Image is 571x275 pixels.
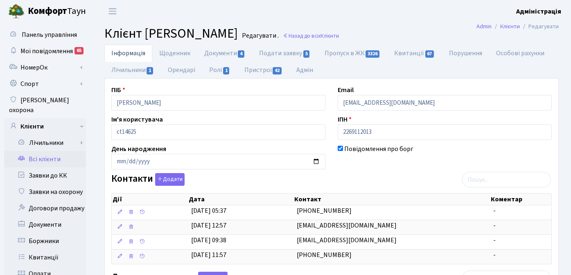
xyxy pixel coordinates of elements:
[4,200,86,216] a: Договори продажу
[476,22,492,31] a: Admin
[4,233,86,249] a: Боржники
[238,50,244,58] span: 4
[303,50,310,58] span: 5
[500,22,520,31] a: Клієнти
[4,249,86,266] a: Квитанції
[318,45,387,62] a: Пропуск в ЖК
[9,135,86,151] a: Лічильники
[462,172,551,187] input: Пошук...
[320,32,339,40] span: Клієнти
[191,236,226,245] span: [DATE] 09:38
[297,250,352,259] span: [PHONE_NUMBER]
[111,115,163,124] label: Ім'я користувача
[4,76,86,92] a: Спорт
[191,221,226,230] span: [DATE] 12:57
[22,30,77,39] span: Панель управління
[520,22,559,31] li: Редагувати
[104,61,161,79] a: Лічильники
[28,5,67,18] b: Комфорт
[366,50,379,58] span: 3326
[4,216,86,233] a: Документи
[4,184,86,200] a: Заявки на охорону
[197,45,252,62] a: Документи
[104,24,238,43] span: Клієнт [PERSON_NAME]
[338,115,352,124] label: ІПН
[4,43,86,59] a: Мої повідомлення65
[111,144,166,154] label: День народження
[111,85,125,95] label: ПІБ
[161,61,202,79] a: Орендарі
[273,67,282,74] span: 42
[112,194,188,205] th: Дії
[289,61,320,79] a: Адмін
[4,118,86,135] a: Клієнти
[104,45,152,62] a: Інформація
[297,206,352,215] span: [PHONE_NUMBER]
[493,206,496,215] span: -
[4,27,86,43] a: Панель управління
[74,47,84,54] div: 65
[490,194,551,205] th: Коментар
[4,151,86,167] a: Всі клієнти
[293,194,490,205] th: Контакт
[28,5,86,18] span: Таун
[240,32,279,40] small: Редагувати .
[297,221,397,230] span: [EMAIL_ADDRESS][DOMAIN_NAME]
[297,236,397,245] span: [EMAIL_ADDRESS][DOMAIN_NAME]
[338,85,354,95] label: Email
[191,250,226,259] span: [DATE] 11:57
[188,194,293,205] th: Дата
[252,45,317,62] a: Подати заявку
[147,67,153,74] span: 1
[493,236,496,245] span: -
[516,7,561,16] a: Адміністрація
[4,92,86,118] a: [PERSON_NAME] охорона
[4,167,86,184] a: Заявки до КК
[387,45,442,62] a: Квитанції
[152,45,197,62] a: Щоденник
[493,250,496,259] span: -
[102,5,123,18] button: Переключити навігацію
[223,67,230,74] span: 1
[464,18,571,35] nav: breadcrumb
[237,61,289,79] a: Пристрої
[155,173,185,186] button: Контакти
[191,206,226,215] span: [DATE] 05:37
[153,172,185,186] a: Додати
[283,32,339,40] a: Назад до всіхКлієнти
[425,50,434,58] span: 67
[4,59,86,76] a: НомерОк
[344,144,413,154] label: Повідомлення про борг
[202,61,237,79] a: Ролі
[8,3,25,20] img: logo.png
[111,173,185,186] label: Контакти
[20,47,73,56] span: Мої повідомлення
[442,45,489,62] a: Порушення
[489,45,551,62] a: Особові рахунки
[493,221,496,230] span: -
